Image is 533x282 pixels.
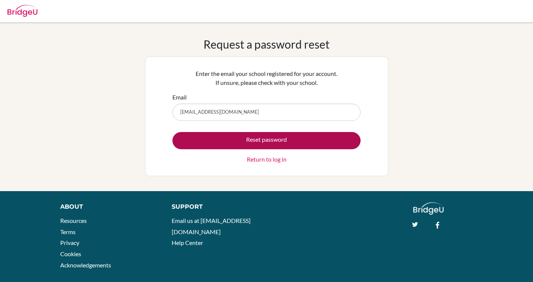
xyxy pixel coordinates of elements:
[60,217,87,224] a: Resources
[172,202,259,211] div: Support
[60,239,79,246] a: Privacy
[172,132,361,149] button: Reset password
[413,202,444,215] img: logo_white@2x-f4f0deed5e89b7ecb1c2cc34c3e3d731f90f0f143d5ea2071677605dd97b5244.png
[172,69,361,87] p: Enter the email your school registered for your account. If unsure, please check with your school.
[7,5,37,17] img: Bridge-U
[60,250,81,257] a: Cookies
[60,261,111,269] a: Acknowledgements
[172,239,203,246] a: Help Center
[60,202,155,211] div: About
[247,155,287,164] a: Return to log in
[172,217,251,235] a: Email us at [EMAIL_ADDRESS][DOMAIN_NAME]
[203,37,330,51] h1: Request a password reset
[172,93,187,102] label: Email
[60,228,76,235] a: Terms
